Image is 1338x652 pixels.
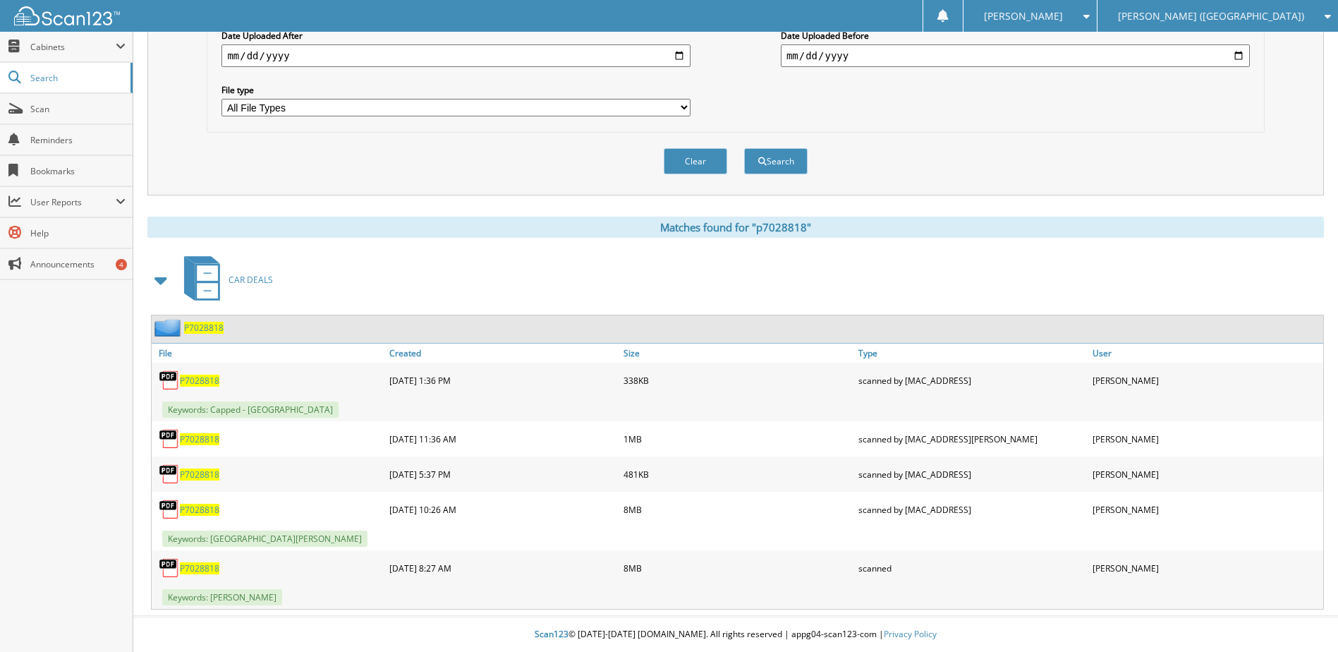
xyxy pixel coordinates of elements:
[159,557,180,579] img: PDF.png
[180,375,219,387] a: P7028818
[1089,366,1323,394] div: [PERSON_NAME]
[176,252,273,308] a: CAR DEALS
[1089,495,1323,524] div: [PERSON_NAME]
[1118,12,1304,20] span: [PERSON_NAME] ([GEOGRAPHIC_DATA])
[535,628,568,640] span: Scan123
[229,274,273,286] span: CAR DEALS
[30,258,126,270] span: Announcements
[152,344,386,363] a: File
[30,134,126,146] span: Reminders
[855,366,1089,394] div: scanned by [MAC_ADDRESS]
[159,428,180,449] img: PDF.png
[620,554,854,582] div: 8MB
[180,504,219,516] a: P7028818
[781,44,1250,67] input: end
[162,589,282,605] span: Keywords: [PERSON_NAME]
[30,103,126,115] span: Scan
[855,460,1089,488] div: scanned by [MAC_ADDRESS]
[147,217,1324,238] div: Matches found for "p7028818"
[386,425,620,453] div: [DATE] 11:36 AM
[744,148,808,174] button: Search
[159,499,180,520] img: PDF.png
[180,562,219,574] a: P7028818
[1089,425,1323,453] div: [PERSON_NAME]
[664,148,727,174] button: Clear
[221,84,691,96] label: File type
[116,259,127,270] div: 4
[159,464,180,485] img: PDF.png
[30,196,116,208] span: User Reports
[30,72,123,84] span: Search
[855,425,1089,453] div: scanned by [MAC_ADDRESS][PERSON_NAME]
[1089,554,1323,582] div: [PERSON_NAME]
[620,366,854,394] div: 338KB
[180,469,219,481] a: P7028818
[620,344,854,363] a: Size
[386,554,620,582] div: [DATE] 8:27 AM
[1267,584,1338,652] iframe: Chat Widget
[30,165,126,177] span: Bookmarks
[221,44,691,67] input: start
[154,319,184,337] img: folder2.png
[30,227,126,239] span: Help
[855,344,1089,363] a: Type
[184,322,224,334] a: P7028818
[162,402,339,418] span: Keywords: Capped - [GEOGRAPHIC_DATA]
[984,12,1063,20] span: [PERSON_NAME]
[30,41,116,53] span: Cabinets
[386,495,620,524] div: [DATE] 10:26 AM
[620,425,854,453] div: 1MB
[1089,344,1323,363] a: User
[162,531,367,547] span: Keywords: [GEOGRAPHIC_DATA][PERSON_NAME]
[1089,460,1323,488] div: [PERSON_NAME]
[14,6,120,25] img: scan123-logo-white.svg
[133,617,1338,652] div: © [DATE]-[DATE] [DOMAIN_NAME]. All rights reserved | appg04-scan123-com |
[386,460,620,488] div: [DATE] 5:37 PM
[620,495,854,524] div: 8MB
[386,366,620,394] div: [DATE] 1:36 PM
[855,554,1089,582] div: scanned
[781,30,1250,42] label: Date Uploaded Before
[159,370,180,391] img: PDF.png
[620,460,854,488] div: 481KB
[221,30,691,42] label: Date Uploaded After
[855,495,1089,524] div: scanned by [MAC_ADDRESS]
[884,628,937,640] a: Privacy Policy
[386,344,620,363] a: Created
[180,433,219,445] a: P7028818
